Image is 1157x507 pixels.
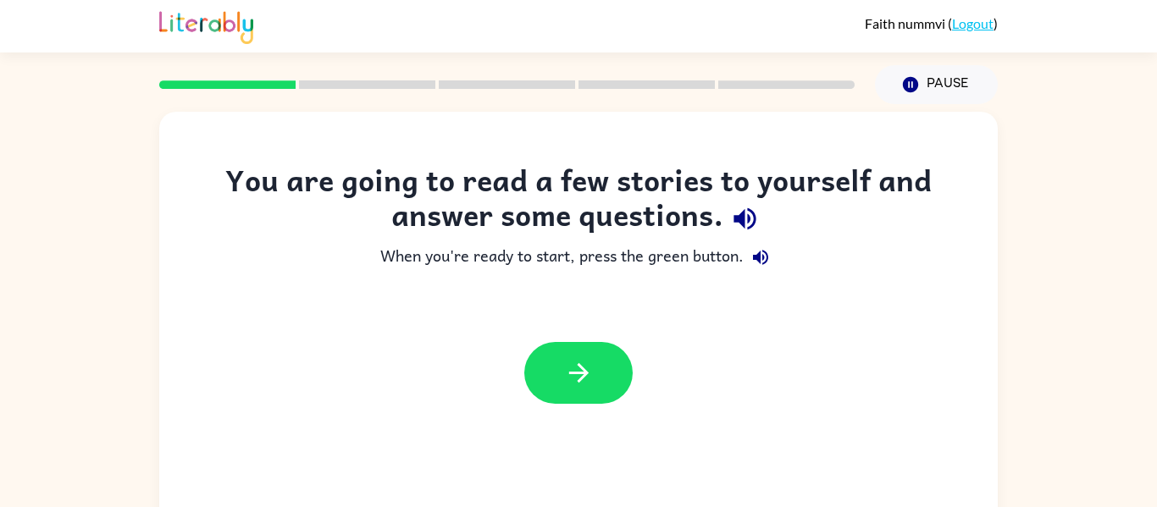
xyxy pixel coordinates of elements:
[875,65,998,104] button: Pause
[865,15,998,31] div: ( )
[865,15,948,31] span: Faith nummvi
[952,15,994,31] a: Logout
[193,163,964,240] div: You are going to read a few stories to yourself and answer some questions.
[159,7,253,44] img: Literably
[193,240,964,274] div: When you're ready to start, press the green button.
